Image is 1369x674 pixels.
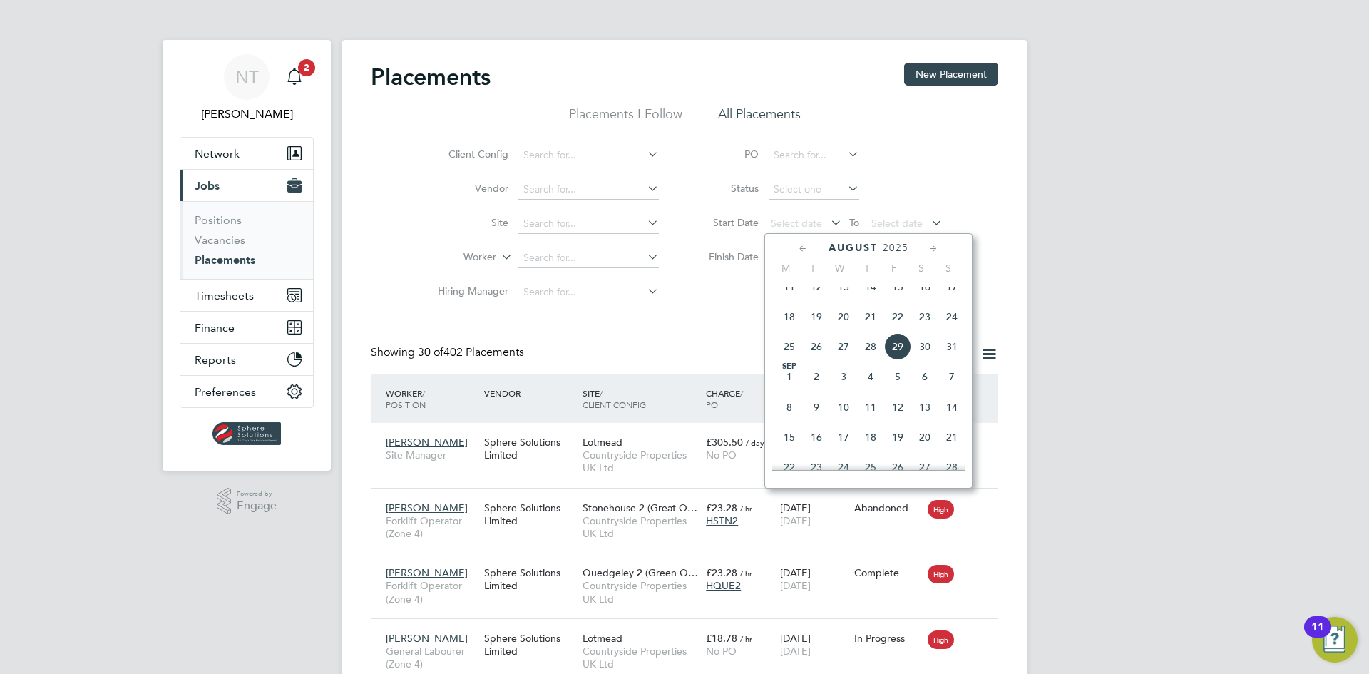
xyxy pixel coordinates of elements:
[772,262,799,275] span: M
[180,376,313,407] button: Preferences
[1312,617,1358,663] button: Open Resource Center, 11 new notifications
[217,488,277,515] a: Powered byEngage
[386,566,468,579] span: [PERSON_NAME]
[769,145,859,165] input: Search for...
[426,148,508,160] label: Client Config
[569,106,682,131] li: Placements I Follow
[180,54,314,123] a: NT[PERSON_NAME]
[195,321,235,335] span: Finance
[938,424,965,451] span: 21
[706,579,741,592] span: HQUE2
[180,344,313,375] button: Reports
[883,242,908,254] span: 2025
[382,428,998,440] a: [PERSON_NAME]Site ManagerSphere Solutions LimitedLotmeadCountryside Properties UK Ltd£305.50 / da...
[481,559,579,599] div: Sphere Solutions Limited
[911,394,938,421] span: 13
[1311,627,1324,645] div: 11
[854,501,921,514] div: Abandoned
[237,500,277,512] span: Engage
[938,394,965,421] span: 14
[694,148,759,160] label: PO
[195,289,254,302] span: Timesheets
[771,217,822,230] span: Select date
[776,363,803,390] span: 1
[776,454,803,481] span: 22
[706,632,737,645] span: £18.78
[583,514,699,540] span: Countryside Properties UK Ltd
[769,180,859,200] input: Select one
[706,387,743,410] span: / PO
[830,424,857,451] span: 17
[518,180,659,200] input: Search for...
[884,394,911,421] span: 12
[694,216,759,229] label: Start Date
[911,424,938,451] span: 20
[845,213,863,232] span: To
[857,333,884,360] span: 28
[740,503,752,514] span: / hr
[583,436,622,449] span: Lotmead
[706,645,737,658] span: No PO
[579,380,702,417] div: Site
[583,579,699,605] span: Countryside Properties UK Ltd
[803,273,830,300] span: 12
[776,273,803,300] span: 11
[911,273,938,300] span: 16
[237,488,277,500] span: Powered by
[371,345,527,360] div: Showing
[803,303,830,330] span: 19
[803,424,830,451] span: 16
[857,363,884,390] span: 4
[481,625,579,665] div: Sphere Solutions Limited
[481,380,579,406] div: Vendor
[386,501,468,514] span: [PERSON_NAME]
[911,303,938,330] span: 23
[518,145,659,165] input: Search for...
[857,273,884,300] span: 14
[298,59,315,76] span: 2
[706,436,743,449] span: £305.50
[830,454,857,481] span: 24
[386,436,468,449] span: [PERSON_NAME]
[694,182,759,195] label: Status
[386,449,477,461] span: Site Manager
[776,303,803,330] span: 18
[830,394,857,421] span: 10
[518,214,659,234] input: Search for...
[418,345,524,359] span: 402 Placements
[884,363,911,390] span: 5
[776,494,851,534] div: [DATE]
[904,63,998,86] button: New Placement
[938,363,965,390] span: 7
[706,514,738,527] span: HSTN2
[830,363,857,390] span: 3
[583,501,697,514] span: Stonehouse 2 (Great O…
[826,262,853,275] span: W
[857,454,884,481] span: 25
[854,566,921,579] div: Complete
[857,303,884,330] span: 21
[803,333,830,360] span: 26
[180,138,313,169] button: Network
[780,645,811,658] span: [DATE]
[829,242,878,254] span: August
[382,558,998,571] a: [PERSON_NAME]Forklift Operator (Zone 4)Sphere Solutions LimitedQuedgeley 2 (Green O…Countryside P...
[583,632,622,645] span: Lotmead
[830,303,857,330] span: 20
[746,437,764,448] span: / day
[386,579,477,605] span: Forklift Operator (Zone 4)
[426,216,508,229] label: Site
[908,262,935,275] span: S
[803,394,830,421] span: 9
[180,201,313,279] div: Jobs
[382,380,481,417] div: Worker
[195,385,256,399] span: Preferences
[884,303,911,330] span: 22
[706,449,737,461] span: No PO
[830,273,857,300] span: 13
[518,248,659,268] input: Search for...
[382,624,998,636] a: [PERSON_NAME]General Labourer (Zone 4)Sphere Solutions LimitedLotmeadCountryside Properties UK Lt...
[884,273,911,300] span: 15
[426,182,508,195] label: Vendor
[195,253,255,267] a: Placements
